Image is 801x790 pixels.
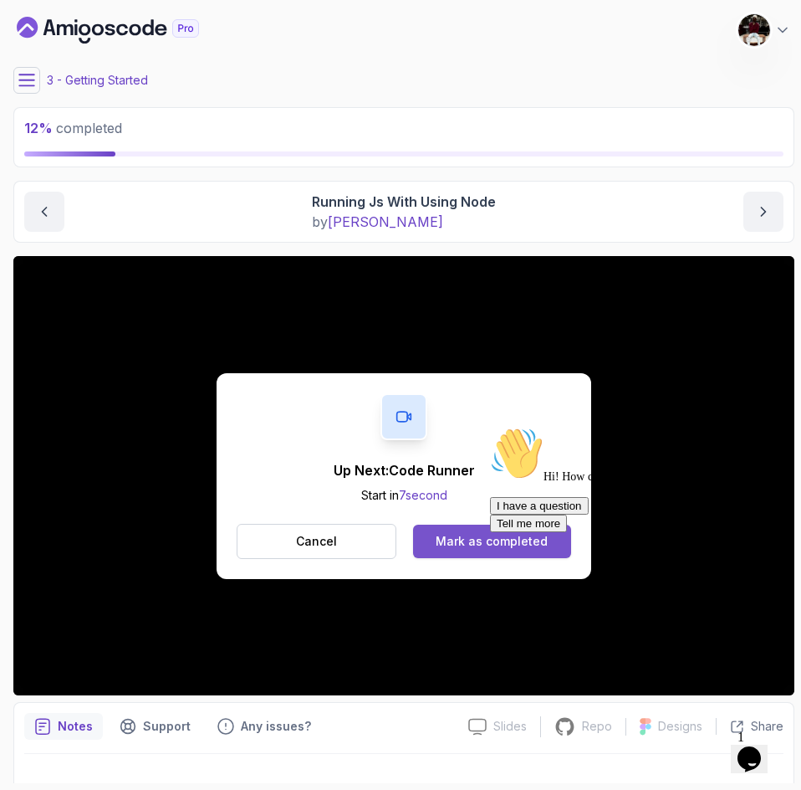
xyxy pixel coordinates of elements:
[751,718,783,735] p: Share
[731,723,784,773] iframe: chat widget
[716,718,783,735] button: Share
[24,120,53,136] span: 12 %
[143,718,191,735] p: Support
[24,713,103,740] button: notes button
[493,718,527,735] p: Slides
[241,718,311,735] p: Any issues?
[658,718,702,735] p: Designs
[7,95,84,112] button: Tell me more
[483,420,784,715] iframe: chat widget
[413,525,571,558] button: Mark as completed
[582,718,612,735] p: Repo
[436,533,548,550] div: Mark as completed
[58,718,93,735] p: Notes
[7,50,166,63] span: Hi! How can we help?
[13,256,794,695] iframe: 5 - Running JS with using Node
[47,72,148,89] p: 3 - Getting Started
[17,17,237,44] a: Dashboard
[399,488,447,502] span: 7 second
[334,487,475,504] p: Start in
[24,192,64,232] button: previous content
[7,7,60,60] img: :wave:
[7,77,105,95] button: I have a question
[738,14,770,46] img: user profile image
[237,524,396,559] button: Cancel
[24,120,122,136] span: completed
[312,192,496,212] p: Running Js With Using Node
[328,213,443,230] span: [PERSON_NAME]
[110,713,201,740] button: Support button
[296,533,337,550] p: Cancel
[743,192,783,232] button: next content
[334,460,475,480] p: Up Next: Code Runner
[7,7,308,112] div: 👋Hi! How can we help?I have a questionTell me more
[207,713,321,740] button: Feedback button
[737,13,791,47] button: user profile image
[312,212,496,232] p: by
